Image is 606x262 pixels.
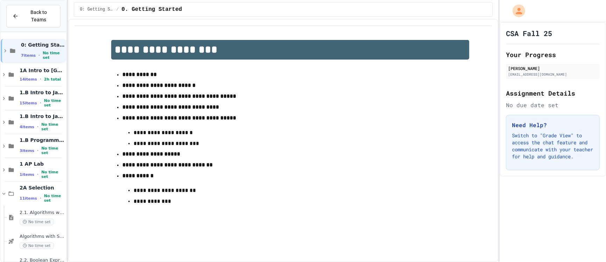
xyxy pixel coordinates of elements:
span: Algorithms with Selection and Repetition - Topic 2.1 [20,234,65,240]
button: Back to Teams [6,5,60,27]
p: Switch to "Grade View" to access the chat feature and communicate with your teacher for help and ... [512,132,594,160]
span: • [40,76,41,82]
span: 0. Getting Started [122,5,182,14]
span: 1A Intro to [GEOGRAPHIC_DATA] [20,67,65,74]
span: 1 items [20,172,34,177]
span: 2h total [44,77,61,82]
span: No time set [41,170,65,179]
span: 2.1. Algorithms with Selection and Repetition [20,210,65,216]
span: • [37,148,38,153]
span: • [38,53,40,58]
span: No time set [43,51,65,60]
span: 0: Getting Started [80,7,113,12]
span: 3 items [20,149,34,153]
h2: Assignment Details [506,88,600,98]
span: No time set [44,98,65,108]
span: 4 items [20,125,34,129]
span: 1.B Intro to Java (Lesson) [20,89,65,96]
span: No time set [41,146,65,155]
h1: CSA Fall 25 [506,28,552,38]
span: • [40,195,41,201]
span: No time set [44,194,65,203]
span: 7 items [21,53,36,58]
span: • [37,124,38,130]
span: 1 AP Lab [20,161,65,167]
div: My Account [505,3,527,19]
div: [EMAIL_ADDRESS][DOMAIN_NAME] [508,72,598,77]
span: No time set [41,122,65,131]
span: 0: Getting Started [21,42,65,48]
span: • [37,172,38,177]
span: 15 items [20,101,37,105]
span: 2A Selection [20,185,65,191]
div: [PERSON_NAME] [508,65,598,71]
h2: Your Progress [506,50,600,60]
span: / [116,7,119,12]
span: Back to Teams [23,9,55,23]
span: 1.B Intro to Java (Practice) [20,113,65,119]
span: • [40,100,41,106]
h3: Need Help? [512,121,594,129]
span: No time set [20,219,54,225]
span: No time set [20,242,54,249]
span: 11 items [20,196,37,201]
span: 14 items [20,77,37,82]
div: No due date set [506,101,600,109]
span: 1.B Programming Challenges [20,137,65,143]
